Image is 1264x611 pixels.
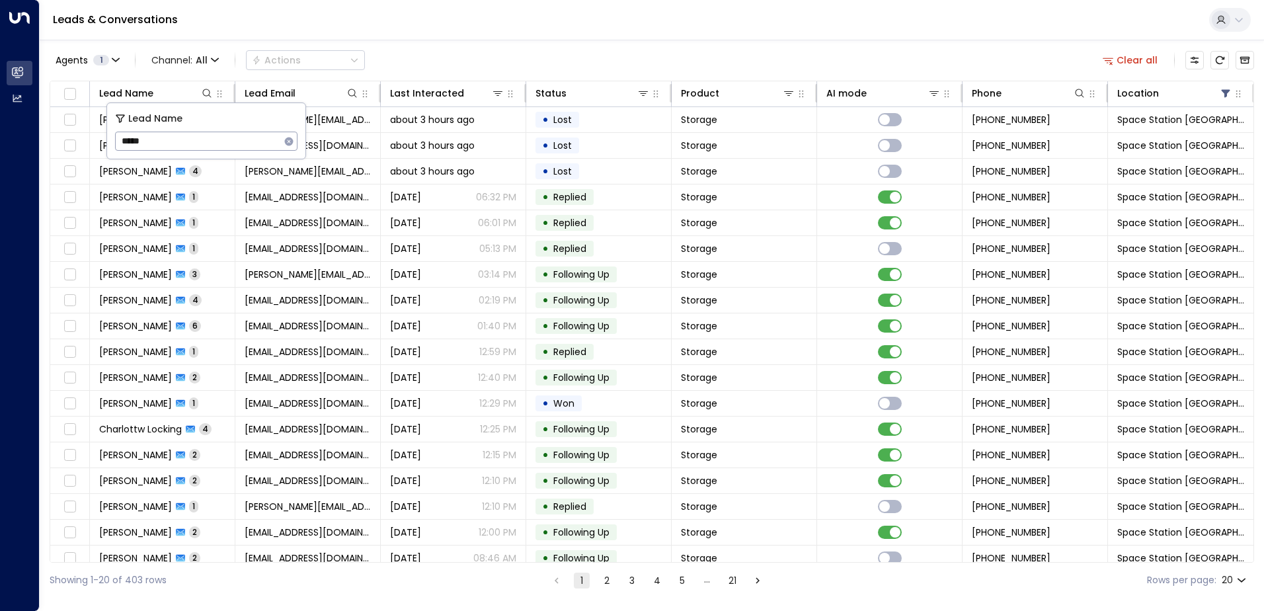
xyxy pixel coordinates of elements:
[61,318,78,335] span: Toggle select row
[189,294,202,305] span: 4
[542,418,549,440] div: •
[246,50,365,70] div: Button group with a nested menu
[1117,85,1232,101] div: Location
[61,421,78,438] span: Toggle select row
[542,237,549,260] div: •
[972,85,1086,101] div: Phone
[599,573,615,589] button: Go to page 2
[681,526,717,539] span: Storage
[99,448,172,462] span: Gary Willmot
[553,474,610,487] span: Following Up
[972,165,1050,178] span: +447713163004
[478,216,516,229] p: 06:01 PM
[189,526,200,538] span: 2
[476,190,516,204] p: 06:32 PM
[1117,139,1244,152] span: Space Station Doncaster
[245,371,371,384] span: moorecaroline85@gmail.com
[681,268,717,281] span: Storage
[972,371,1050,384] span: +447521214595
[542,212,549,234] div: •
[1185,51,1204,69] button: Customize
[574,573,590,589] button: page 1
[390,526,421,539] span: Yesterday
[390,139,475,152] span: about 3 hours ago
[99,294,172,307] span: Matthew Meadows
[99,216,172,229] span: Kieran Clark
[1117,371,1244,384] span: Space Station Doncaster
[50,573,167,587] div: Showing 1-20 of 403 rows
[390,190,421,204] span: Yesterday
[390,448,421,462] span: Yesterday
[61,163,78,180] span: Toggle select row
[99,165,172,178] span: Georgina Maidens
[553,190,586,204] span: Replied
[553,113,572,126] span: Lost
[61,189,78,206] span: Toggle select row
[61,344,78,360] span: Toggle select row
[681,242,717,255] span: Storage
[674,573,690,589] button: Go to page 5
[61,499,78,515] span: Toggle select row
[553,139,572,152] span: Lost
[553,551,610,565] span: Following Up
[245,500,371,513] span: dawn.singer@spacestation.com
[146,51,224,69] button: Channel:All
[553,423,610,436] span: Following Up
[146,51,224,69] span: Channel:
[245,474,371,487] span: 82laurencallaghan@gmail.com
[245,190,371,204] span: dazcarr44@outlook.com
[245,397,371,410] span: elizabethlawson72@gmail.com
[681,397,717,410] span: Storage
[390,319,421,333] span: Yesterday
[99,190,172,204] span: Darren Carr
[553,526,610,539] span: Following Up
[750,573,766,589] button: Go to next page
[542,160,549,183] div: •
[473,551,516,565] p: 08:46 AM
[61,447,78,464] span: Toggle select row
[1117,423,1244,436] span: Space Station Doncaster
[553,345,586,358] span: Replied
[681,500,717,513] span: Storage
[681,165,717,178] span: Storage
[972,216,1050,229] span: +447985318791
[245,139,371,152] span: jacksoden@hotmail.com
[245,345,371,358] span: kannastev@outlook.com
[542,469,549,492] div: •
[390,500,421,513] span: Yesterday
[542,108,549,131] div: •
[972,139,1050,152] span: +447565410581
[390,85,504,101] div: Last Interacted
[553,216,586,229] span: Replied
[390,216,421,229] span: Yesterday
[61,292,78,309] span: Toggle select row
[542,134,549,157] div: •
[245,448,371,462] span: gaz8630@live.co.uk
[189,191,198,202] span: 1
[972,190,1050,204] span: +447851789320
[189,320,201,331] span: 6
[553,294,610,307] span: Following Up
[482,474,516,487] p: 12:10 PM
[542,263,549,286] div: •
[542,289,549,311] div: •
[390,165,475,178] span: about 3 hours ago
[972,551,1050,565] span: +447869385415
[189,449,200,460] span: 2
[196,55,208,65] span: All
[1117,165,1244,178] span: Space Station Doncaster
[972,268,1050,281] span: +447850998972
[972,423,1050,436] span: +447402715576
[542,444,549,466] div: •
[53,12,178,27] a: Leads & Conversations
[972,319,1050,333] span: +447398257725
[61,524,78,541] span: Toggle select row
[553,448,610,462] span: Following Up
[681,216,717,229] span: Storage
[681,423,717,436] span: Storage
[189,552,200,563] span: 2
[1117,551,1244,565] span: Space Station Doncaster
[535,85,650,101] div: Status
[478,268,516,281] p: 03:14 PM
[390,551,421,565] span: Yesterday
